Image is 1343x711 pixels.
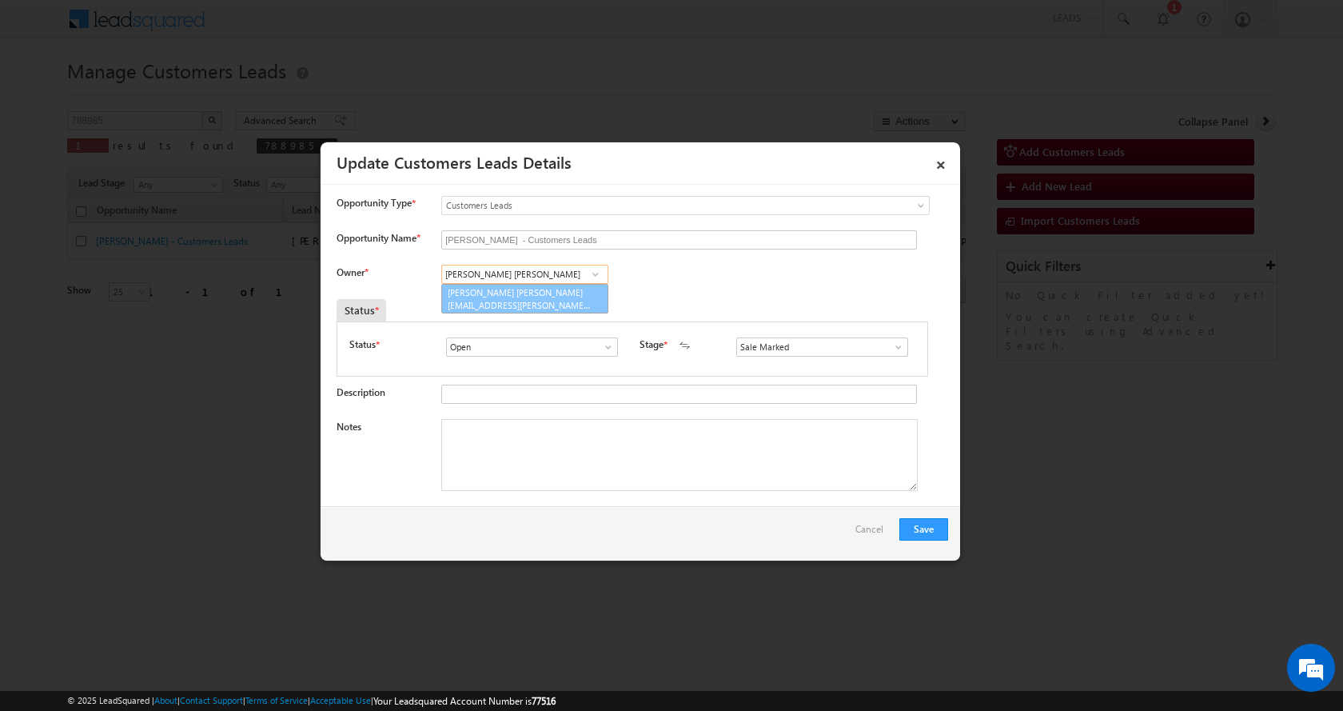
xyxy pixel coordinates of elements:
[899,518,948,541] button: Save
[441,196,930,215] a: Customers Leads
[640,338,664,352] label: Stage
[337,421,361,433] label: Notes
[594,339,614,355] a: Show All Items
[310,695,371,705] a: Acceptable Use
[337,150,572,173] a: Update Customers Leads Details
[337,232,420,244] label: Opportunity Name
[927,148,954,176] a: ×
[441,265,608,284] input: Type to Search
[337,266,368,278] label: Owner
[373,695,556,707] span: Your Leadsquared Account Number is
[585,266,605,282] a: Show All Items
[855,518,891,549] a: Cancel
[446,338,618,357] input: Type to Search
[245,695,308,705] a: Terms of Service
[349,338,376,352] label: Status
[337,299,386,322] div: Status
[442,198,864,213] span: Customers Leads
[154,695,177,705] a: About
[67,693,556,709] span: © 2025 LeadSquared | | | | |
[448,299,592,311] span: [EMAIL_ADDRESS][PERSON_NAME][DOMAIN_NAME]
[180,695,243,705] a: Contact Support
[736,338,908,357] input: Type to Search
[532,695,556,707] span: 77516
[441,284,608,314] a: [PERSON_NAME] [PERSON_NAME]
[884,339,904,355] a: Show All Items
[337,386,385,398] label: Description
[337,196,412,210] span: Opportunity Type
